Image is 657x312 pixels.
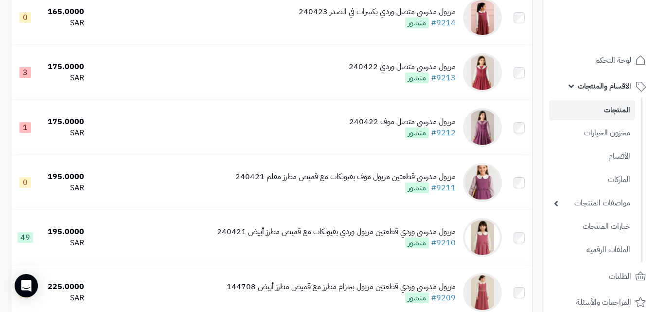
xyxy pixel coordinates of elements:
img: مريول مدرسي وردي قطعتين مريول وردي بفيونكات مع قميص مطرز أبيض 240421 [463,218,502,257]
a: المنتجات [549,100,635,120]
span: الطلبات [609,270,631,283]
div: 225.0000 [44,281,84,293]
div: Open Intercom Messenger [15,274,38,297]
span: منشور [405,293,429,303]
span: المراجعات والأسئلة [576,295,631,309]
div: SAR [44,293,84,304]
a: #9211 [431,182,456,194]
span: 0 [19,12,31,23]
div: SAR [44,73,84,84]
span: منشور [405,73,429,83]
div: مريول مدرسي متصل موف 240422 [349,116,456,128]
span: 0 [19,287,31,298]
a: #9210 [431,237,456,249]
a: الملفات الرقمية [549,239,635,260]
a: #9214 [431,17,456,29]
a: الطلبات [549,265,651,288]
div: 175.0000 [44,61,84,73]
a: مخزون الخيارات [549,123,635,144]
a: #9209 [431,292,456,304]
img: مريول مدرسي وردي قطعتين مريول بحزام مطرز مع قميص مطرز أبيض 144708 [463,273,502,312]
span: منشور [405,183,429,193]
span: 0 [19,177,31,188]
a: مواصفات المنتجات [549,193,635,214]
span: 49 [18,232,33,243]
div: 195.0000 [44,226,84,238]
span: 3 [19,67,31,78]
a: الماركات [549,169,635,190]
a: #9213 [431,72,456,84]
div: مريول مدرسي متصل وردي بكسرات في الصدر 240423 [299,6,456,18]
div: مريول مدرسي وردي قطعتين مريول وردي بفيونكات مع قميص مطرز أبيض 240421 [217,226,456,238]
div: SAR [44,183,84,194]
div: 165.0000 [44,6,84,18]
div: مريول مدرسي متصل وردي 240422 [349,61,456,73]
a: #9212 [431,127,456,139]
span: منشور [405,128,429,138]
div: SAR [44,18,84,29]
a: خيارات المنتجات [549,216,635,237]
span: لوحة التحكم [595,54,631,67]
span: الأقسام والمنتجات [578,79,631,93]
img: مريول مدرسي متصل موف 240422 [463,108,502,147]
div: مريول مدرسي وردي قطعتين مريول بحزام مطرز مع قميص مطرز أبيض 144708 [227,281,456,293]
a: لوحة التحكم [549,49,651,72]
div: 195.0000 [44,171,84,183]
img: مريول مدرسي قطعتين مريول موف بفيونكات مع قميص مطرز مقلم 240421 [463,163,502,202]
span: منشور [405,238,429,248]
div: SAR [44,128,84,139]
div: مريول مدرسي قطعتين مريول موف بفيونكات مع قميص مطرز مقلم 240421 [235,171,456,183]
a: الأقسام [549,146,635,167]
span: 1 [19,122,31,133]
span: منشور [405,18,429,28]
div: SAR [44,238,84,249]
div: 175.0000 [44,116,84,128]
img: مريول مدرسي متصل وردي 240422 [463,53,502,92]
